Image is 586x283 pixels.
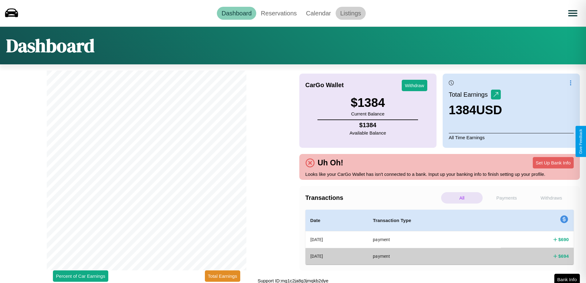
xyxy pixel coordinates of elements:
[368,248,501,264] th: payment
[351,96,385,110] h3: $ 1384
[441,192,483,204] p: All
[305,170,574,178] p: Looks like your CarGo Wallet has isn't connected to a bank. Input up your banking info to finish ...
[305,82,344,89] h4: CarGo Wallet
[205,270,240,282] button: Total Earnings
[449,89,491,100] p: Total Earnings
[373,217,496,224] h4: Transaction Type
[449,103,502,117] h3: 1384 USD
[301,7,336,20] a: Calendar
[533,157,574,168] button: Set Up Bank Info
[305,210,574,265] table: simple table
[486,192,527,204] p: Payments
[53,270,108,282] button: Percent of Car Earnings
[351,110,385,118] p: Current Balance
[349,122,386,129] h4: $ 1384
[305,194,440,201] h4: Transactions
[402,80,427,91] button: Withdraw
[305,231,368,248] th: [DATE]
[315,158,346,167] h4: Uh Oh!
[6,33,94,58] h1: Dashboard
[531,192,572,204] p: Withdraws
[368,231,501,248] th: payment
[579,129,583,154] div: Give Feedback
[349,129,386,137] p: Available Balance
[256,7,301,20] a: Reservations
[310,217,363,224] h4: Date
[305,248,368,264] th: [DATE]
[217,7,256,20] a: Dashboard
[558,236,569,243] h4: $ 690
[558,253,569,259] h4: $ 694
[564,5,581,22] button: Open menu
[449,133,574,142] p: All Time Earnings
[336,7,366,20] a: Listings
